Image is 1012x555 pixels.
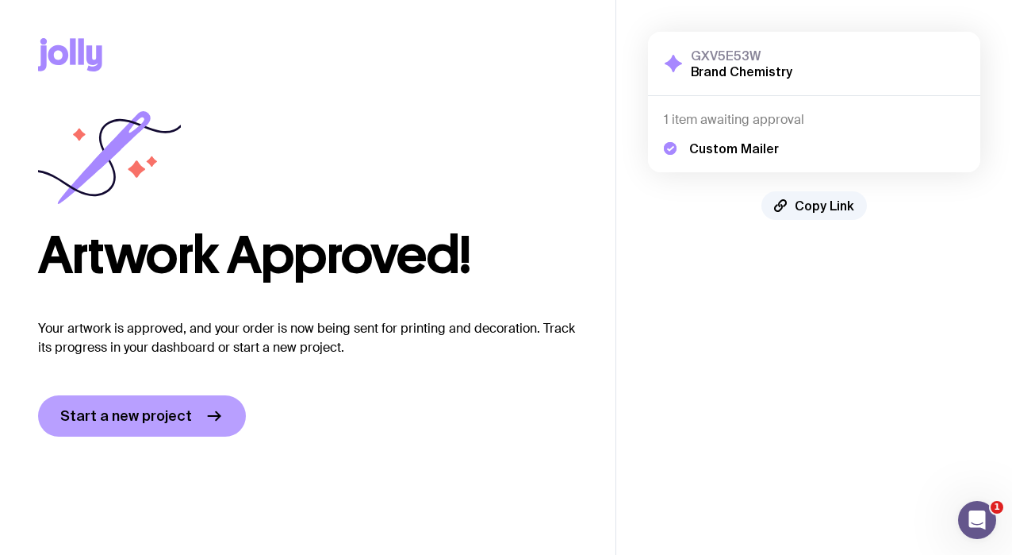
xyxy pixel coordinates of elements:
h4: 1 item awaiting approval [664,112,964,128]
button: Copy Link [761,191,867,220]
h2: Brand Chemistry [691,64,792,79]
iframe: Intercom live chat [958,501,996,539]
h3: GXV5E53W [691,48,792,64]
a: Start a new project [38,395,246,437]
span: Copy Link [795,198,854,214]
span: 1 [991,501,1003,514]
p: Your artwork is approved, and your order is now being sent for printing and decoration. Track its... [38,319,577,357]
h1: Artwork Approved! [38,230,577,281]
span: Start a new project [60,407,192,426]
h5: Custom Mailer [689,141,779,156]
